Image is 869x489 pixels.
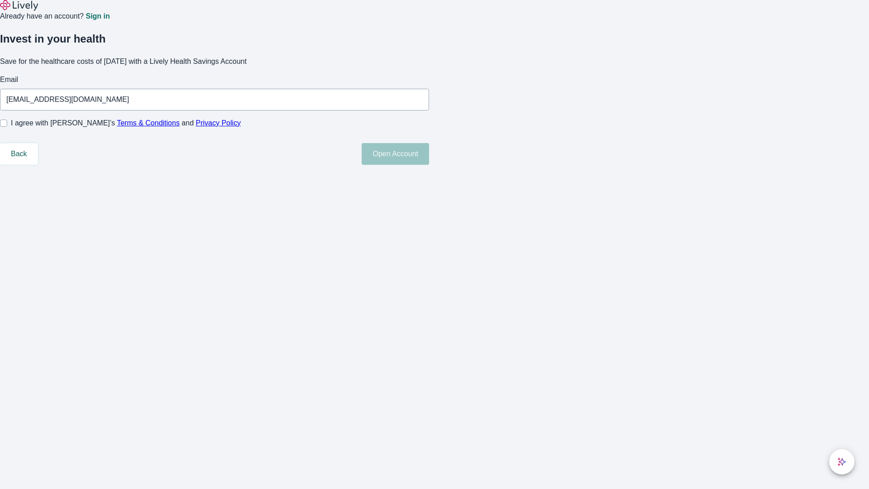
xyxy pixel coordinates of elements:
span: I agree with [PERSON_NAME]’s and [11,118,241,129]
a: Sign in [86,13,110,20]
button: chat [829,449,855,475]
svg: Lively AI Assistant [837,457,846,466]
a: Terms & Conditions [117,119,180,127]
a: Privacy Policy [196,119,241,127]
